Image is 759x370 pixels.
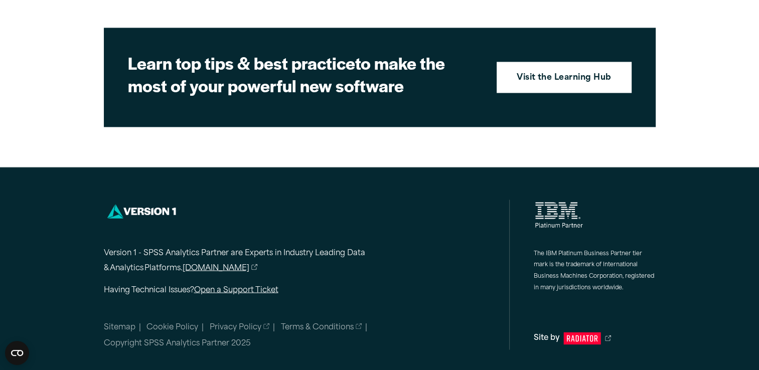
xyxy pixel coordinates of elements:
p: Version 1 - SPSS Analytics Partner are Experts in Industry Leading Data & Analytics Platforms. [104,247,405,276]
p: The IBM Platinum Business Partner tier mark is the trademark of International Business Machines C... [534,249,656,294]
a: Open a Support Ticket [194,286,278,294]
strong: Visit the Learning Hub [517,72,612,85]
h2: to make the most of your powerful new software [128,52,479,97]
strong: Learn top tips & best practice [128,51,355,75]
a: Visit the Learning Hub [497,62,632,93]
a: [DOMAIN_NAME] [183,261,258,276]
a: Cookie Policy [146,323,198,331]
span: Site by [534,331,559,345]
a: Site by Radiator Digital [534,331,656,345]
nav: Minor links within the footer [104,321,509,349]
a: Terms & Conditions [281,321,362,333]
span: Copyright SPSS Analytics Partner 2025 [104,339,251,347]
button: Open CMP widget [5,341,29,365]
a: Privacy Policy [210,321,270,333]
svg: Radiator Digital [563,332,601,344]
a: Sitemap [104,323,135,331]
p: Having Technical Issues? [104,283,405,298]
